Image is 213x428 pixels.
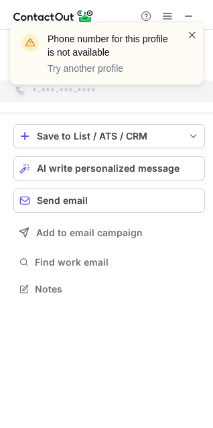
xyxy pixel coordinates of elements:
img: warning [19,32,41,54]
button: save-profile-one-click [13,124,205,148]
img: ContactOut v5.3.10 [13,8,94,24]
span: AI write personalized message [37,163,180,174]
span: Notes [35,283,200,295]
button: Send email [13,189,205,213]
button: Find work email [13,253,205,272]
button: Add to email campaign [13,221,205,245]
button: Notes [13,280,205,299]
span: Add to email campaign [36,227,143,238]
span: Find work email [35,256,200,268]
span: Send email [37,195,88,206]
div: Save to List / ATS / CRM [37,131,182,142]
button: AI write personalized message [13,156,205,180]
header: Phone number for this profile is not available [48,32,171,59]
p: Try another profile [48,62,171,75]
